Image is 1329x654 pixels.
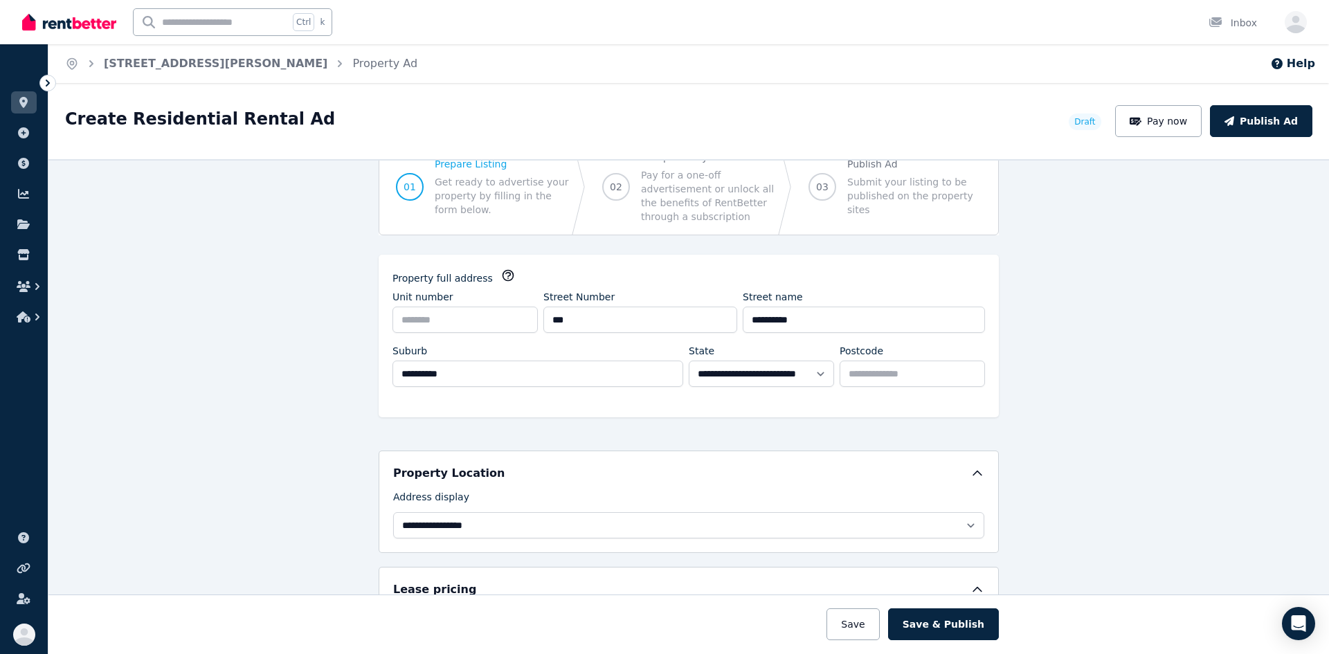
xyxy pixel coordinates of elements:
label: Property full address [392,271,493,285]
div: Inbox [1209,16,1257,30]
label: Address display [393,490,469,509]
label: Street name [743,290,803,304]
span: Get ready to advertise your property by filling in the form below. [435,175,569,217]
span: Publish Ad [847,157,982,171]
div: Open Intercom Messenger [1282,607,1315,640]
label: Postcode [840,344,883,358]
span: Pay for a one-off advertisement or unlock all the benefits of RentBetter through a subscription [641,168,775,224]
h5: Property Location [393,465,505,482]
label: State [689,344,714,358]
nav: Breadcrumb [48,44,434,83]
button: Save [826,608,879,640]
button: Help [1270,55,1315,72]
span: Prepare Listing [435,157,569,171]
span: 03 [816,180,829,194]
span: k [320,17,325,28]
span: Submit your listing to be published on the property sites [847,175,982,217]
span: 01 [404,180,416,194]
button: Publish Ad [1210,105,1312,137]
label: Unit number [392,290,453,304]
h1: Create Residential Rental Ad [65,108,335,130]
button: Pay now [1115,105,1202,137]
nav: Progress [379,138,999,235]
span: 02 [610,180,622,194]
span: Draft [1074,116,1095,127]
a: Property Ad [352,57,417,70]
label: Street Number [543,290,615,304]
img: RentBetter [22,12,116,33]
a: [STREET_ADDRESS][PERSON_NAME] [104,57,327,70]
button: Save & Publish [888,608,999,640]
h5: Lease pricing [393,581,476,598]
span: Ctrl [293,13,314,31]
label: Suburb [392,344,427,358]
